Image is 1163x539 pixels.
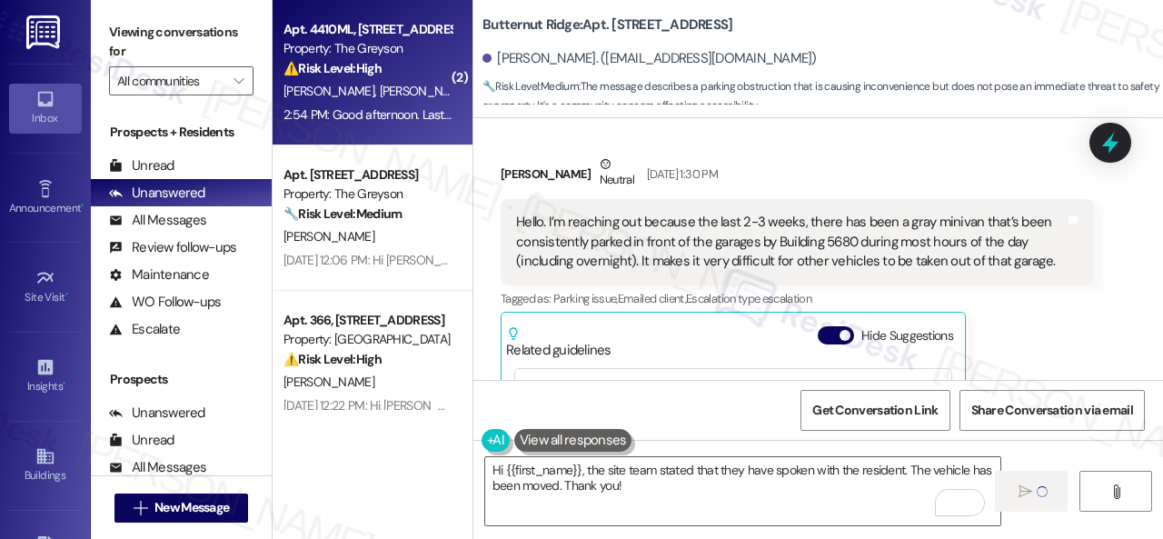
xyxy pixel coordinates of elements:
div: Apt. 4410ML, [STREET_ADDRESS] [283,20,452,39]
button: New Message [114,494,249,523]
img: ResiDesk Logo [26,15,64,49]
strong: ⚠️ Risk Level: High [283,351,382,367]
div: Hello. I’m reaching out because the last 2-3 weeks, there has been a gray minivan that’s been con... [516,213,1065,271]
div: Unanswered [109,184,205,203]
span: • [65,288,68,301]
div: Tagged as: [501,285,1094,312]
b: Butternut Ridge: Apt. [STREET_ADDRESS] [482,15,732,35]
span: • [81,199,84,212]
div: All Messages [109,458,206,477]
label: Viewing conversations for [109,18,253,66]
div: Maintenance [109,265,209,284]
div: [PERSON_NAME]. ([EMAIL_ADDRESS][DOMAIN_NAME]) [482,49,817,68]
strong: ⚠️ Risk Level: High [283,60,382,76]
div: Related guidelines [506,326,611,360]
div: WO Follow-ups [109,293,221,312]
span: New Message [154,498,229,517]
span: • [63,377,65,390]
div: Unread [109,431,174,450]
i:  [234,74,244,88]
span: [PERSON_NAME] [283,83,380,99]
span: Share Conversation via email [971,401,1133,420]
button: Get Conversation Link [800,390,949,431]
span: [PERSON_NAME] [380,83,471,99]
span: : The message describes a parking obstruction that is causing inconvenience but does not pose an ... [482,77,1163,116]
i:  [134,501,147,515]
div: All Messages [109,211,206,230]
button: Share Conversation via email [959,390,1145,431]
a: Inbox [9,84,82,133]
div: Unread [109,156,174,175]
div: Unanswered [109,404,205,423]
a: Insights • [9,352,82,401]
div: Prospects [91,370,272,389]
input: All communities [117,66,224,95]
i:  [1109,484,1123,499]
textarea: To enrich screen reader interactions, please activate Accessibility in Grammarly extension settings [485,457,1000,525]
a: Buildings [9,441,82,490]
span: Escalation type escalation [686,291,811,306]
div: Property: The Greyson [283,39,452,58]
div: Review follow-ups [109,238,236,257]
div: Apt. 366, [STREET_ADDRESS] [283,311,452,330]
div: Property: The Greyson [283,185,452,204]
strong: 🔧 Risk Level: Medium [482,79,579,94]
div: Escalate [109,320,180,339]
div: Neutral [596,155,638,193]
div: [DATE] 1:30 PM [642,165,718,184]
span: [PERSON_NAME] [283,374,374,390]
div: [PERSON_NAME] [501,155,1094,199]
i:  [1019,484,1032,499]
span: Parking issue , [553,291,618,306]
label: Hide Suggestions [861,326,953,345]
a: Site Visit • [9,263,82,312]
div: Property: [GEOGRAPHIC_DATA] [283,330,452,349]
span: Get Conversation Link [812,401,938,420]
div: Prospects + Residents [91,123,272,142]
strong: 🔧 Risk Level: Medium [283,205,402,222]
div: Apt. [STREET_ADDRESS] [283,165,452,185]
span: [PERSON_NAME] [283,228,374,245]
span: Emailed client , [618,291,686,306]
